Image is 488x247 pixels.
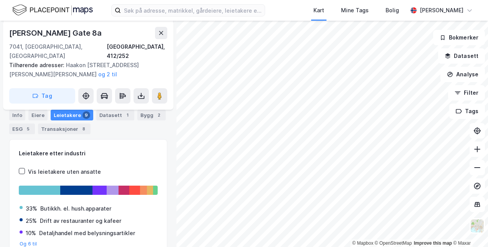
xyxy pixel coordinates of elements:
[9,62,66,68] span: Tilhørende adresser:
[341,6,369,15] div: Mine Tags
[40,216,121,226] div: Drift av restauranter og kafeer
[82,111,90,119] div: 9
[96,110,134,120] div: Datasett
[448,85,485,100] button: Filter
[107,42,167,61] div: [GEOGRAPHIC_DATA], 412/252
[9,123,35,134] div: ESG
[9,42,107,61] div: 7041, [GEOGRAPHIC_DATA], [GEOGRAPHIC_DATA]
[24,125,32,133] div: 5
[9,27,103,39] div: [PERSON_NAME] Gate 8a
[137,110,166,120] div: Bygg
[450,210,488,247] div: Kontrollprogram for chat
[433,30,485,45] button: Bokmerker
[9,88,75,104] button: Tag
[9,61,161,79] div: Haakon [STREET_ADDRESS][PERSON_NAME][PERSON_NAME]
[352,240,373,246] a: Mapbox
[20,241,37,247] button: Og 6 til
[39,229,135,238] div: Detaljhandel med belysningsartikler
[51,110,93,120] div: Leietakere
[9,110,25,120] div: Info
[26,216,37,226] div: 25%
[414,240,452,246] a: Improve this map
[438,48,485,64] button: Datasett
[28,110,48,120] div: Eiere
[124,111,131,119] div: 1
[121,5,265,16] input: Søk på adresse, matrikkel, gårdeiere, leietakere eller personer
[38,123,91,134] div: Transaksjoner
[12,3,93,17] img: logo.f888ab2527a4732fd821a326f86c7f29.svg
[450,210,488,247] iframe: Chat Widget
[386,6,399,15] div: Bolig
[420,6,463,15] div: [PERSON_NAME]
[375,240,412,246] a: OpenStreetMap
[313,6,324,15] div: Kart
[449,104,485,119] button: Tags
[40,204,111,213] div: Butikkh. el. hush.apparater
[440,67,485,82] button: Analyse
[26,229,36,238] div: 10%
[26,204,37,213] div: 33%
[80,125,87,133] div: 8
[19,149,158,158] div: Leietakere etter industri
[155,111,163,119] div: 2
[28,167,101,176] div: Vis leietakere uten ansatte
